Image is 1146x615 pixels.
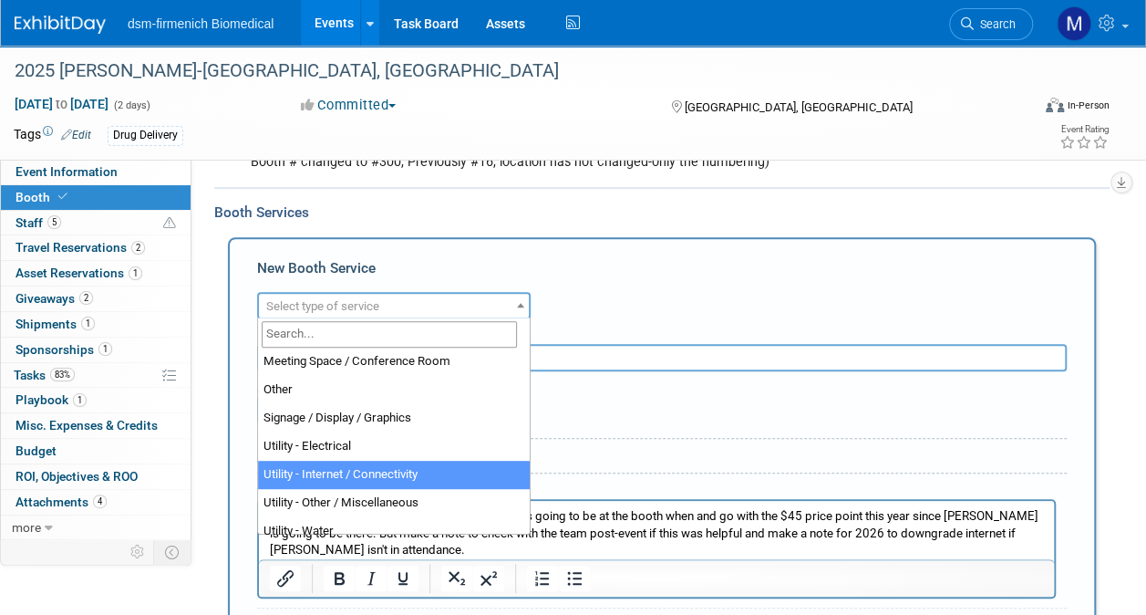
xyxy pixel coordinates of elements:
[266,299,379,313] span: Select type of service
[15,190,71,204] span: Booth
[1,490,191,515] a: Attachments4
[98,342,112,356] span: 1
[1,338,191,362] a: Sponsorships1
[214,203,1110,223] div: Booth Services
[1067,99,1110,112] div: In-Person
[1,211,191,235] a: Staff5
[1,439,191,464] a: Budget
[163,215,176,232] span: Potential Scheduling Conflict -- at least one attendee is tagged in another overlapping event.
[1,388,191,412] a: Playbook1
[112,99,150,111] span: (2 days)
[1,235,191,260] a: Travel Reservations2
[1,363,191,388] a: Tasks83%
[1,516,191,540] a: more
[79,291,93,305] span: 2
[128,16,274,31] span: dsm-firmenich Biomedical
[258,433,530,461] li: Utility - Electrical
[61,129,91,141] a: Edit
[1046,98,1064,112] img: Format-Inperson.png
[93,495,107,508] span: 4
[1,261,191,286] a: Asset Reservations1
[81,317,95,330] span: 1
[108,126,183,145] div: Drug Delivery
[15,266,142,280] span: Asset Reservations
[1059,125,1109,134] div: Event Rating
[131,241,145,255] span: 2
[47,215,61,229] span: 5
[154,540,191,564] td: Toggle Event Tabs
[12,520,41,535] span: more
[15,392,87,407] span: Playbook
[14,96,109,112] span: [DATE] [DATE]
[356,566,387,591] button: Italic
[257,481,1056,499] div: Reservation Notes/Details:
[950,95,1110,122] div: Event Format
[473,566,504,591] button: Superscript
[258,348,530,376] li: Meeting Space / Conference Room
[1,464,191,489] a: ROI, Objectives & ROO
[1,413,191,438] a: Misc. Expenses & Credits
[294,96,403,115] button: Committed
[1,287,191,311] a: Giveaways2
[257,319,1067,344] div: Description (optional)
[527,566,558,591] button: Numbered list
[15,240,145,255] span: Travel Reservations
[258,489,530,517] li: Utility - Other / Miscellaneous
[387,566,418,591] button: Underline
[270,566,301,591] button: Insert/edit link
[53,97,70,111] span: to
[15,317,95,331] span: Shipments
[257,258,1067,287] div: New Booth Service
[685,100,913,114] span: [GEOGRAPHIC_DATA], [GEOGRAPHIC_DATA]
[129,266,142,280] span: 1
[258,517,530,546] li: Utility - Water
[259,501,1054,559] iframe: Rich Text Area
[15,291,93,306] span: Giveaways
[262,321,517,348] input: Search...
[15,164,118,179] span: Event Information
[15,443,57,458] span: Budget
[15,418,158,433] span: Misc. Expenses & Credits
[238,144,934,181] div: Booth # changed to #300, Previously #16, location has not changed-only the numbering)
[258,404,530,433] li: Signage / Display / Graphics
[949,8,1033,40] a: Search
[73,393,87,407] span: 1
[15,469,138,484] span: ROI, Objectives & ROO
[15,495,107,509] span: Attachments
[1,160,191,184] a: Event Information
[58,192,67,202] i: Booth reservation complete
[8,55,1016,88] div: 2025 [PERSON_NAME]-[GEOGRAPHIC_DATA], [GEOGRAPHIC_DATA]
[15,342,112,357] span: Sponsorships
[15,215,61,230] span: Staff
[258,461,530,489] li: Utility - Internet / Connectivity
[50,368,75,381] span: 83%
[15,16,106,34] img: ExhibitDay
[14,125,91,146] td: Tags
[1057,6,1091,41] img: Melanie Davison
[1,185,191,210] a: Booth
[324,566,355,591] button: Bold
[441,566,472,591] button: Subscript
[258,376,530,404] li: Other
[122,540,154,564] td: Personalize Event Tab Strip
[974,17,1016,31] span: Search
[1,312,191,337] a: Shipments1
[559,566,590,591] button: Bullet list
[14,368,75,382] span: Tasks
[397,371,997,396] div: Ideally by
